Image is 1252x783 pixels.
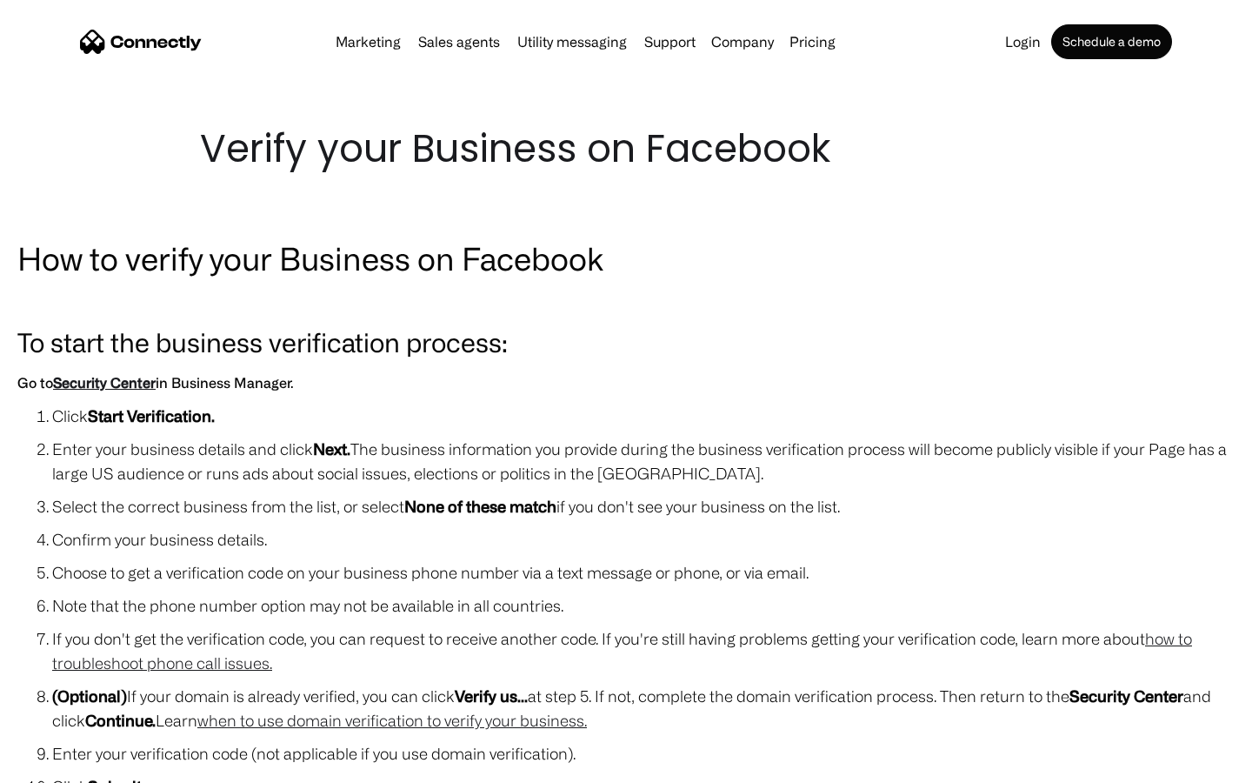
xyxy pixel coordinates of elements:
strong: Verify us... [455,687,528,705]
li: Enter your business details and click The business information you provide during the business ve... [52,437,1235,485]
li: Choose to get a verification code on your business phone number via a text message or phone, or v... [52,560,1235,585]
li: Enter your verification code (not applicable if you use domain verification). [52,741,1235,766]
li: If your domain is already verified, you can click at step 5. If not, complete the domain verifica... [52,684,1235,733]
strong: Security Center [1069,687,1183,705]
strong: Next. [313,440,350,458]
strong: Continue. [85,712,156,729]
a: Schedule a demo [1051,24,1172,59]
a: Security Center [53,375,156,391]
strong: None of these match [404,498,556,515]
h6: Go to in Business Manager. [17,371,1235,395]
a: Login [998,35,1048,49]
strong: (Optional) [52,687,127,705]
h3: To start the business verification process: [17,322,1235,362]
li: If you don't get the verification code, you can request to receive another code. If you're still ... [52,626,1235,675]
li: Confirm your business details. [52,527,1235,552]
a: Marketing [329,35,408,49]
strong: Start Verification. [88,407,215,425]
li: Click [52,404,1235,428]
aside: Language selected: English [17,753,104,777]
a: Utility messaging [510,35,634,49]
h2: How to verify your Business on Facebook [17,237,1235,280]
h1: Verify your Business on Facebook [200,122,1052,176]
li: Select the correct business from the list, or select if you don't see your business on the list. [52,494,1235,519]
a: Support [637,35,703,49]
p: ‍ [17,289,1235,313]
a: Pricing [782,35,842,49]
ul: Language list [35,753,104,777]
li: Note that the phone number option may not be available in all countries. [52,593,1235,618]
a: when to use domain verification to verify your business. [197,712,587,729]
a: Sales agents [411,35,507,49]
div: Company [711,30,774,54]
